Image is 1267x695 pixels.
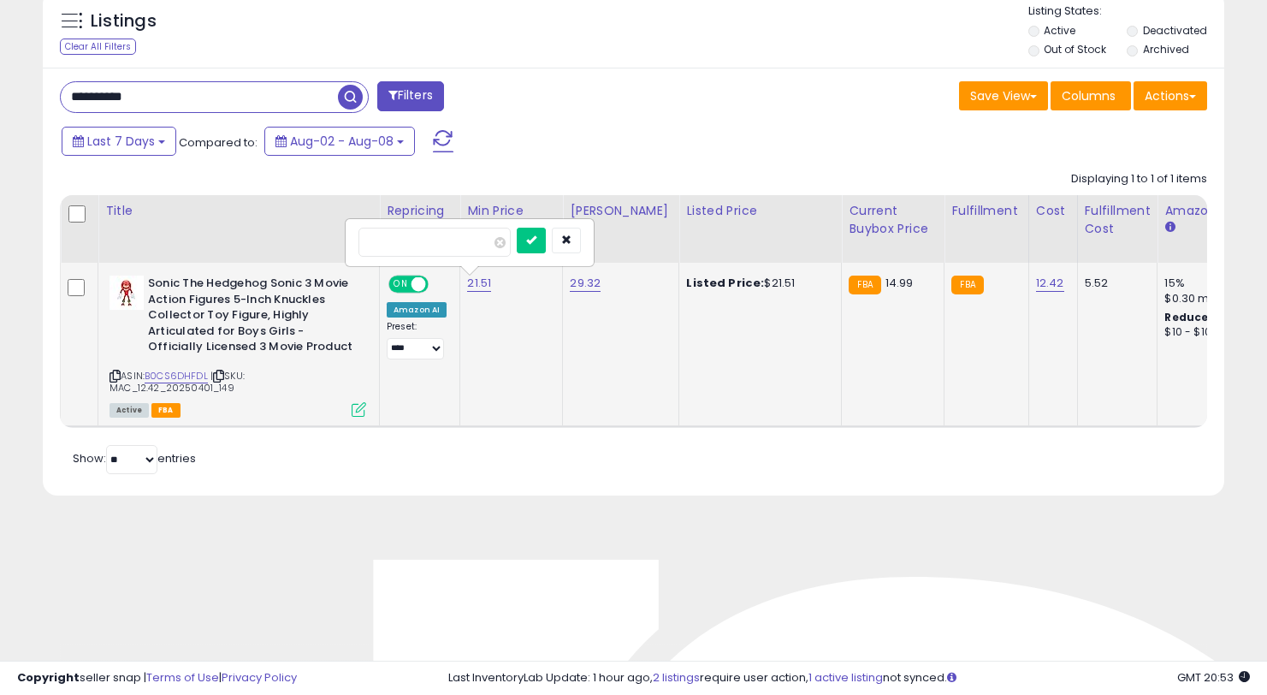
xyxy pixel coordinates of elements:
small: FBA [849,276,880,294]
div: ASIN: [110,276,366,415]
label: Deactivated [1143,23,1207,38]
div: Preset: [387,321,447,359]
span: 14.99 [885,275,914,291]
p: Listing States: [1028,3,1224,20]
div: Amazon AI [387,302,447,318]
div: 5.52 [1085,276,1145,291]
b: Sonic The Hedgehog Sonic 3 Movie Action Figures 5-Inch Knuckles Collector Toy Figure, Highly Arti... [148,276,356,359]
span: Aug-02 - Aug-08 [290,133,394,150]
img: 41rkvJ77W+L._SL40_.jpg [110,276,144,310]
span: FBA [151,403,181,418]
div: Fulfillment Cost [1085,202,1151,238]
small: FBA [951,276,983,294]
span: ON [390,277,411,292]
div: [PERSON_NAME] [570,202,672,220]
div: Fulfillment [951,202,1021,220]
h5: Listings [91,9,157,33]
div: $21.51 [686,276,828,291]
div: Listed Price [686,202,834,220]
div: Displaying 1 to 1 of 1 items [1071,171,1207,187]
div: Repricing [387,202,453,220]
span: All listings currently available for purchase on Amazon [110,403,149,418]
label: Out of Stock [1044,42,1106,56]
button: Columns [1051,81,1131,110]
button: Aug-02 - Aug-08 [264,127,415,156]
small: Amazon Fees. [1164,220,1175,235]
div: Title [105,202,372,220]
label: Active [1044,23,1075,38]
button: Filters [377,81,444,111]
label: Archived [1143,42,1189,56]
a: 21.51 [467,275,491,292]
span: OFF [426,277,453,292]
a: B0CS6DHFDL [145,369,208,383]
button: Last 7 Days [62,127,176,156]
a: 12.42 [1036,275,1064,292]
button: Actions [1134,81,1207,110]
div: Current Buybox Price [849,202,937,238]
button: Save View [959,81,1048,110]
span: Columns [1062,87,1116,104]
span: Show: entries [73,450,196,466]
div: Clear All Filters [60,39,136,55]
span: Last 7 Days [87,133,155,150]
b: Listed Price: [686,275,764,291]
div: Min Price [467,202,555,220]
span: | SKU: MAC_12.42_20250401_149 [110,369,245,395]
div: Cost [1036,202,1070,220]
a: 29.32 [570,275,601,292]
span: Compared to: [179,134,258,151]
